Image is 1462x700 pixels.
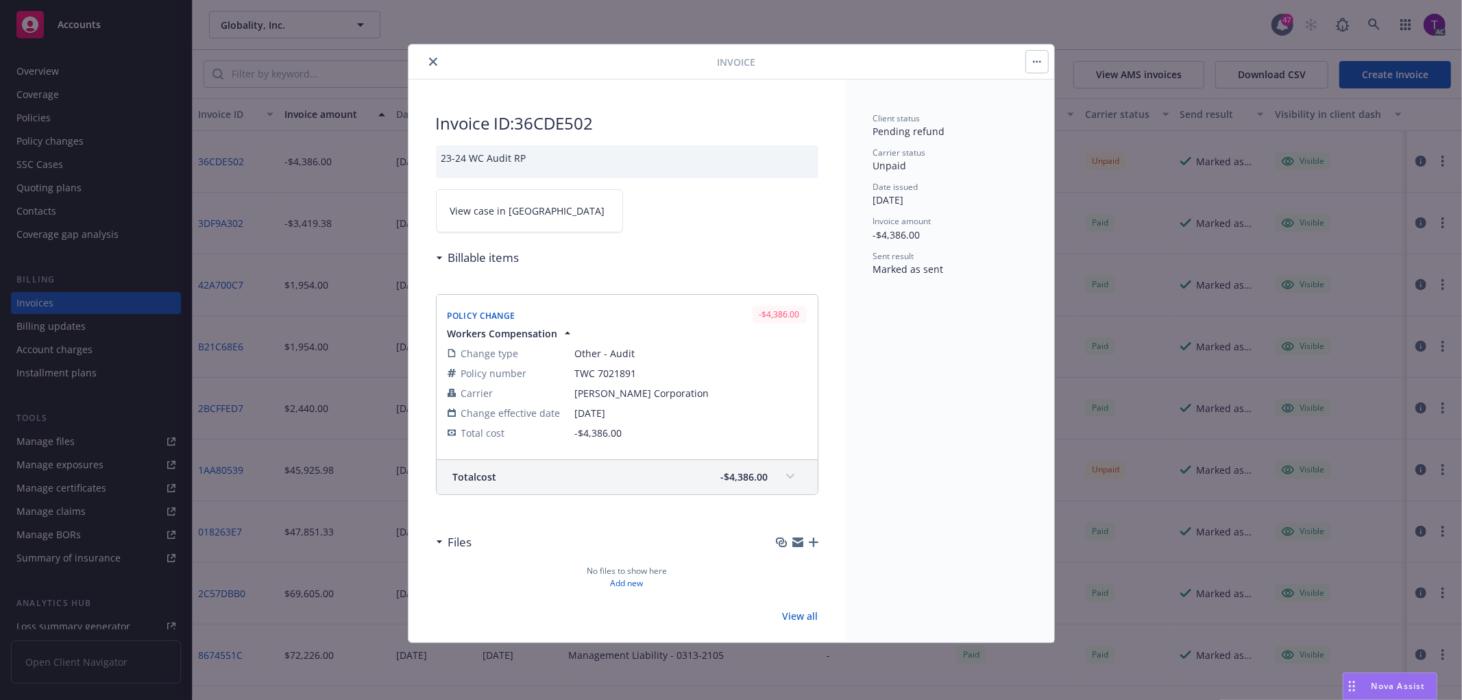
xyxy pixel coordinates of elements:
span: Change effective date [461,406,561,420]
div: Billable items [436,249,520,267]
span: Unpaid [873,159,907,172]
span: Nova Assist [1372,680,1426,692]
span: -$4,386.00 [873,228,921,241]
a: View case in [GEOGRAPHIC_DATA] [436,189,623,232]
span: TWC 7021891 [575,366,807,381]
span: Other - Audit [575,346,807,361]
button: Workers Compensation [448,326,574,341]
span: Sent result [873,250,914,262]
div: Files [436,533,472,551]
h3: Files [448,533,472,551]
div: 23-24 WC Audit RP [436,145,818,178]
span: Invoice [718,55,756,69]
span: Pending refund [873,125,945,138]
span: Carrier status [873,147,926,158]
div: Drag to move [1343,673,1361,699]
span: No files to show here [587,565,667,577]
span: Workers Compensation [448,326,558,341]
span: -$4,386.00 [575,426,622,439]
div: -$4,386.00 [753,306,807,323]
a: Add new [611,577,644,590]
span: Date issued [873,181,918,193]
span: Change type [461,346,519,361]
span: Carrier [461,386,494,400]
h3: Billable items [448,249,520,267]
span: Invoice amount [873,215,931,227]
span: Total cost [453,470,497,484]
button: close [425,53,441,70]
span: Client status [873,112,921,124]
span: Total cost [461,426,505,440]
h2: Invoice ID: 36CDE502 [436,112,818,134]
a: View all [783,609,818,623]
button: Nova Assist [1343,673,1437,700]
span: Policy Change [448,310,515,322]
span: [PERSON_NAME] Corporation [575,386,807,400]
span: Marked as sent [873,263,944,276]
span: View case in [GEOGRAPHIC_DATA] [450,204,605,218]
span: [DATE] [575,406,807,420]
span: [DATE] [873,193,904,206]
div: Totalcost-$4,386.00 [437,460,818,494]
span: -$4,386.00 [721,470,768,484]
span: Policy number [461,366,527,381]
